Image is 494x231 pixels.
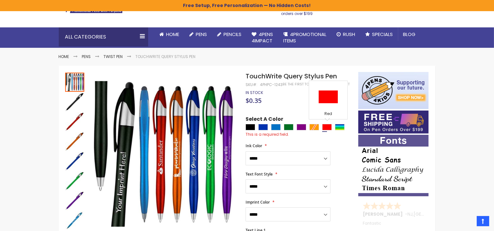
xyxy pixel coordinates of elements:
[246,143,262,148] span: Ink Color
[82,54,91,59] a: Pens
[59,54,69,59] a: Home
[246,171,273,177] span: Text Font Style
[246,124,255,130] div: Black
[65,131,85,151] div: TouchWrite Query Stylus Pen
[104,54,123,59] a: Twist Pen
[284,31,327,44] span: 4PROMOTIONAL ITEMS
[372,31,393,38] span: Specials
[278,27,332,48] a: 4PROMOTIONALITEMS
[166,31,179,38] span: Home
[322,124,332,130] div: Red
[247,27,278,48] a: 4Pens4impact
[271,124,281,130] div: Blue Light
[332,27,361,41] a: Rush
[65,92,84,112] img: TouchWrite Query Stylus Pen
[65,171,84,191] img: TouchWrite Query Stylus Pen
[297,124,306,130] div: Purple
[65,112,84,131] img: TouchWrite Query Stylus Pen
[65,112,85,131] div: TouchWrite Query Stylus Pen
[65,72,85,92] div: TouchWrite Query Stylus Pen
[246,82,257,87] strong: SKU
[246,90,263,95] span: In stock
[155,27,185,41] a: Home
[224,31,242,38] span: Pencils
[246,72,337,81] span: TouchWrite Query Stylus Pen
[246,116,283,124] span: Select A Color
[65,151,85,171] div: TouchWrite Query Stylus Pen
[284,124,293,130] div: Green
[398,27,421,41] a: Blog
[283,82,350,87] a: Be the first to review this product
[59,27,148,47] div: All Categories
[358,135,429,196] img: font-personalization-examples
[185,27,212,41] a: Pens
[246,132,352,137] div: This is a required field.
[403,31,416,38] span: Blog
[343,31,355,38] span: Rush
[65,171,85,191] div: TouchWrite Query Stylus Pen
[260,82,283,87] div: 4PHPC-1243
[405,211,460,217] span: - ,
[65,211,84,230] img: TouchWrite Query Stylus Pen
[477,216,489,226] a: Top
[246,199,270,205] span: Imprint Color
[361,27,398,41] a: Specials
[311,111,346,118] div: Red
[358,72,429,109] img: 4pens 4 kids
[246,90,263,95] div: Availability
[252,31,273,44] span: 4Pens 4impact
[407,211,413,217] span: NJ
[65,191,84,210] img: TouchWrite Query Stylus Pen
[65,92,85,112] div: TouchWrite Query Stylus Pen
[65,191,85,210] div: TouchWrite Query Stylus Pen
[363,211,405,217] span: [PERSON_NAME]
[65,152,84,171] img: TouchWrite Query Stylus Pen
[358,111,429,134] img: Free shipping on orders over $199
[65,132,84,151] img: TouchWrite Query Stylus Pen
[258,124,268,130] div: Blue
[91,81,237,227] img: TouchWrite Query Stylus Pen
[196,31,207,38] span: Pens
[212,27,247,41] a: Pencils
[246,96,262,105] span: $0.35
[414,211,460,217] span: [GEOGRAPHIC_DATA]
[136,54,196,59] li: TouchWrite Query Stylus Pen
[335,124,345,130] div: Assorted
